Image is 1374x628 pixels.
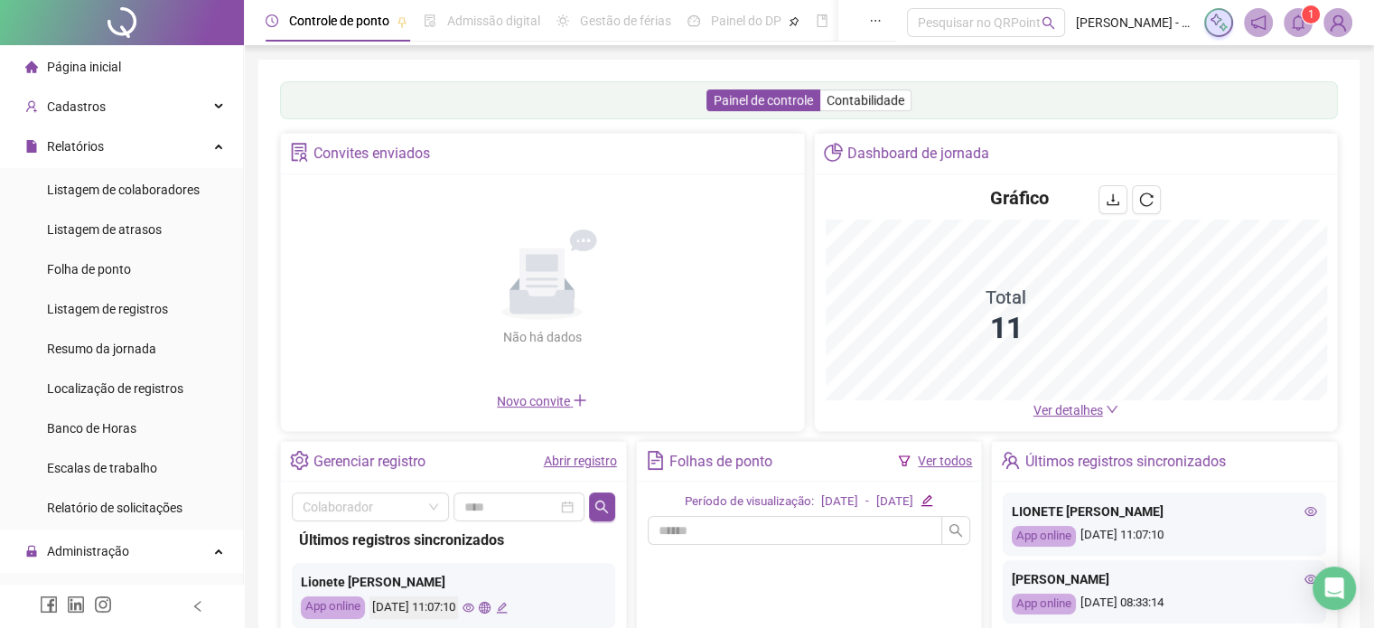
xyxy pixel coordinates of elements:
span: file [25,140,38,153]
span: filter [898,455,911,467]
a: Ver detalhes down [1033,403,1118,417]
span: [PERSON_NAME] - [PERSON_NAME] [1076,13,1193,33]
sup: 1 [1302,5,1320,23]
span: Cadastros [47,99,106,114]
span: pushpin [397,16,407,27]
span: Gestão de férias [580,14,671,28]
span: file-done [424,14,436,27]
span: eye [1304,573,1317,586]
span: dashboard [687,14,700,27]
a: Abrir registro [544,454,617,468]
span: Novo convite [497,394,587,408]
span: book [816,14,828,27]
span: search [594,500,609,514]
span: edit [921,494,932,506]
span: Página inicial [47,60,121,74]
span: instagram [94,595,112,614]
div: Folhas de ponto [669,446,772,477]
span: clock-circle [266,14,278,27]
span: eye [463,602,474,614]
div: [DATE] [876,492,913,511]
span: Banco de Horas [47,421,136,436]
div: App online [301,596,365,619]
span: user-add [25,100,38,113]
div: Gerenciar registro [313,446,425,477]
span: team [1001,451,1020,470]
span: file-text [646,451,665,470]
span: home [25,61,38,73]
div: Dashboard de jornada [847,138,989,169]
span: plus [573,393,587,408]
span: pushpin [789,16,799,27]
span: solution [290,143,309,162]
span: Ver detalhes [1033,403,1103,417]
span: Resumo da jornada [47,342,156,356]
div: Últimos registros sincronizados [1025,446,1226,477]
span: Listagem de registros [47,302,168,316]
a: Ver todos [918,454,972,468]
span: 1 [1308,8,1314,21]
div: Não há dados [459,327,625,347]
div: App online [1012,594,1076,614]
span: setting [290,451,309,470]
span: Painel do DP [711,14,781,28]
span: lock [25,545,38,558]
div: [DATE] 11:07:10 [1012,526,1317,547]
img: sparkle-icon.fc2bf0ac1784a2077858766a79e2daf3.svg [1209,13,1229,33]
span: search [1042,16,1055,30]
span: Painel de controle [714,93,813,108]
span: pie-chart [824,143,843,162]
div: Lionete [PERSON_NAME] [301,572,606,592]
div: Convites enviados [313,138,430,169]
span: Escalas de trabalho [47,461,157,475]
span: notification [1250,14,1267,31]
img: 94638 [1324,9,1351,36]
span: Admissão digital [447,14,540,28]
div: LIONETE [PERSON_NAME] [1012,501,1317,521]
span: search [949,523,963,538]
span: reload [1139,192,1154,207]
div: Open Intercom Messenger [1313,567,1356,610]
span: left [192,600,204,613]
span: linkedin [67,595,85,614]
span: Contabilidade [827,93,904,108]
span: Listagem de atrasos [47,222,162,237]
span: down [1106,403,1118,416]
span: Administração [47,544,129,558]
div: [DATE] [821,492,858,511]
div: [DATE] 08:33:14 [1012,594,1317,614]
span: global [479,602,491,614]
span: Relatório de solicitações [47,501,182,515]
span: Listagem de colaboradores [47,183,200,197]
span: bell [1290,14,1306,31]
div: Período de visualização: [685,492,814,511]
span: Controle de ponto [289,14,389,28]
span: sun [556,14,569,27]
h4: Gráfico [990,185,1049,211]
span: Folha de ponto [47,262,131,277]
div: Últimos registros sincronizados [299,529,608,551]
span: Localização de registros [47,381,183,396]
span: Relatórios [47,139,104,154]
span: download [1106,192,1120,207]
div: - [865,492,869,511]
div: [DATE] 11:07:10 [369,596,458,619]
span: ellipsis [869,14,882,27]
span: facebook [40,595,58,614]
div: [PERSON_NAME] [1012,569,1317,589]
div: App online [1012,526,1076,547]
span: eye [1304,505,1317,518]
span: edit [496,602,508,614]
